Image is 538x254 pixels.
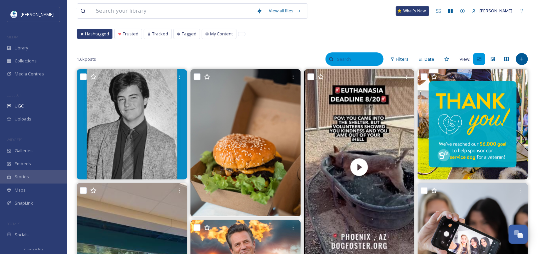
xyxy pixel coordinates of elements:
input: Search [334,52,384,66]
span: [PERSON_NAME] [480,8,513,14]
span: View: [460,56,470,62]
span: Maps [15,187,26,193]
a: Privacy Policy [24,245,43,253]
span: My Content [210,31,233,37]
span: Privacy Policy [24,247,43,251]
a: [PERSON_NAME] [469,4,516,17]
span: Media Centres [15,71,44,77]
a: What's New [396,6,429,16]
a: View all files [265,4,305,17]
span: Socials [15,232,29,238]
span: COLLECT [7,92,21,97]
img: Burgers done right, every-time with love. See you there moosecelburgers 🍔 #burgers #fries #chandler [190,69,301,216]
span: Tagged [182,31,196,37]
span: Filters [396,56,409,62]
span: Tracked [152,31,168,37]
span: SOCIALS [7,221,20,226]
span: WIDGETS [7,137,22,142]
img: download.jpeg [11,11,17,18]
span: Galleries [15,148,33,154]
span: Stories [15,174,29,180]
span: Trusted [123,31,138,37]
span: [PERSON_NAME] [21,11,54,17]
span: Uploads [15,116,31,122]
span: SnapLink [15,200,33,206]
input: Search your library [92,4,253,18]
span: Hashtagged [85,31,109,37]
span: Date [425,56,434,62]
button: Open Chat [509,225,528,244]
span: 1.6k posts [77,56,96,62]
img: We did it together! 🎉 Thanks to our amazing community, we’ve raised $6,000 to sponsor our 5th ser... [418,69,528,180]
span: Library [15,45,28,51]
span: Embeds [15,161,31,167]
span: UGC [15,103,24,109]
img: Matthew Langford Perry (August 19, 1969 – October 28, 2023) #MatthewPerry #HappyBirthday #RestInP... [77,69,187,180]
span: Collections [15,58,37,64]
span: MEDIA [7,34,18,39]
